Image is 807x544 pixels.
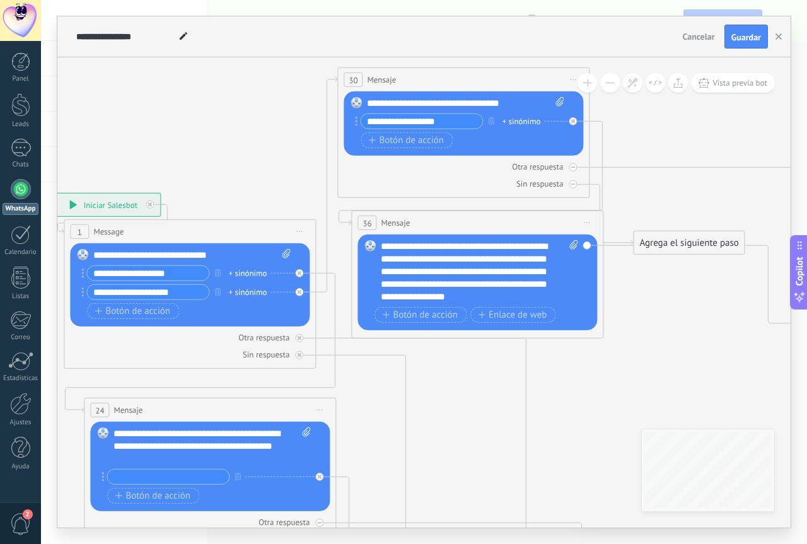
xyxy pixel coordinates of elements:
div: Chats [3,161,39,169]
div: Panel [3,75,39,83]
span: Cancelar [683,31,715,42]
span: Message [93,226,124,238]
div: Sin respuesta [243,349,289,360]
div: Otra respuesta [512,161,563,172]
div: Iniciar Salesbot [54,194,160,216]
div: Calendario [3,248,39,257]
span: Botón de acción [115,490,190,501]
div: + sinónimo [228,267,267,279]
div: Correo [3,333,39,342]
div: Sin respuesta [516,178,563,189]
span: 24 [95,405,104,415]
div: Ajustes [3,419,39,427]
div: WhatsApp [3,203,38,215]
span: Botón de acción [95,306,170,316]
span: 2 [23,509,33,519]
span: Botón de acción [368,135,444,145]
button: Botón de acción [87,303,179,319]
span: Mensaje [381,217,410,229]
span: 36 [363,217,371,228]
div: + sinónimo [502,115,540,127]
button: Enlace de web [470,307,555,323]
div: Estadísticas [3,374,39,383]
button: Botón de acción [361,132,453,148]
span: Guardar [731,33,761,42]
span: Mensaje [113,404,142,416]
span: Mensaje [367,74,396,86]
button: Botón de acción [374,307,467,323]
div: Listas [3,292,39,301]
div: Leads [3,120,39,129]
button: Vista previa bot [691,73,775,93]
div: Ayuda [3,463,39,471]
button: Guardar [724,25,768,49]
div: + sinónimo [228,286,267,298]
div: Otra respuesta [258,517,310,528]
button: Cancelar [678,27,720,46]
span: 30 [349,74,357,85]
span: 1 [78,226,82,237]
button: Botón de acción [107,488,199,504]
span: Botón de acción [382,310,458,320]
span: Enlace de web [478,310,547,320]
div: Otra respuesta [238,332,289,343]
div: Agrega el siguiente paso [634,233,744,253]
span: Vista previa bot [712,78,767,88]
span: Copilot [793,257,806,286]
